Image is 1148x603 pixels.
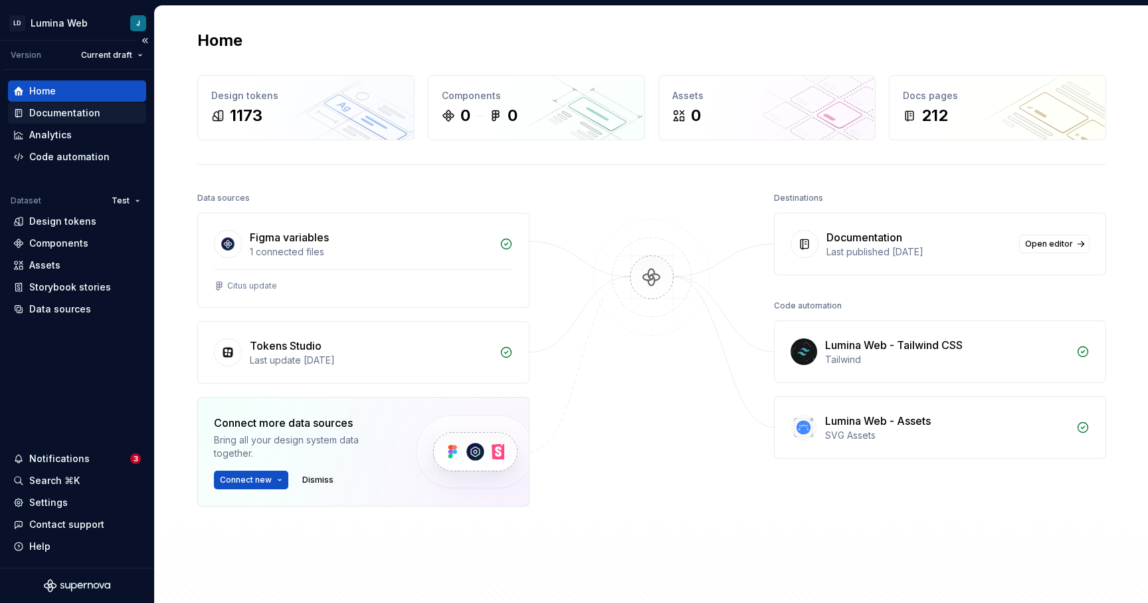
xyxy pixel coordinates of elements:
[197,189,250,207] div: Data sources
[44,579,110,592] svg: Supernova Logo
[8,233,146,254] a: Components
[826,245,1011,259] div: Last published [DATE]
[8,299,146,320] a: Data sources
[112,195,130,206] span: Test
[825,337,963,353] div: Lumina Web - Tailwind CSS
[825,429,1068,442] div: SVG Assets
[825,413,931,429] div: Lumina Web - Assets
[296,471,339,489] button: Dismiss
[197,321,529,384] a: Tokens StudioLast update [DATE]
[442,89,631,102] div: Components
[672,89,862,102] div: Assets
[9,15,25,31] div: LD
[197,75,415,140] a: Design tokens1173
[29,215,96,228] div: Design tokens
[8,492,146,513] a: Settings
[29,518,104,531] div: Contact support
[825,353,1068,366] div: Tailwind
[81,50,132,60] span: Current draft
[903,89,1092,102] div: Docs pages
[8,514,146,535] button: Contact support
[130,453,141,464] span: 3
[197,30,242,51] h2: Home
[29,302,91,316] div: Data sources
[75,46,149,64] button: Current draft
[3,9,151,37] button: LDLumina WebJ
[106,191,146,210] button: Test
[31,17,88,30] div: Lumina Web
[136,18,140,29] div: J
[29,452,90,465] div: Notifications
[227,281,277,291] div: Citus update
[29,259,60,272] div: Assets
[889,75,1106,140] a: Docs pages212
[8,146,146,168] a: Code automation
[250,354,492,367] div: Last update [DATE]
[214,415,393,431] div: Connect more data sources
[8,211,146,232] a: Design tokens
[774,189,823,207] div: Destinations
[214,433,393,460] div: Bring all your design system data together.
[428,75,645,140] a: Components00
[8,536,146,557] button: Help
[250,245,492,259] div: 1 connected files
[8,277,146,298] a: Storybook stories
[658,75,876,140] a: Assets0
[29,128,72,142] div: Analytics
[460,105,470,126] div: 0
[8,80,146,102] a: Home
[214,471,288,489] button: Connect new
[29,474,80,487] div: Search ⌘K
[774,297,842,315] div: Code automation
[302,475,334,485] span: Dismiss
[921,105,948,126] div: 212
[250,338,322,354] div: Tokens Studio
[826,229,902,245] div: Documentation
[1019,235,1090,253] a: Open editor
[8,255,146,276] a: Assets
[29,106,100,120] div: Documentation
[691,105,701,126] div: 0
[11,195,41,206] div: Dataset
[220,475,272,485] span: Connect new
[8,102,146,124] a: Documentation
[197,213,529,308] a: Figma variables1 connected filesCitus update
[29,496,68,509] div: Settings
[29,150,110,164] div: Code automation
[1025,239,1073,249] span: Open editor
[250,229,329,245] div: Figma variables
[29,281,111,294] div: Storybook stories
[29,540,50,553] div: Help
[211,89,401,102] div: Design tokens
[230,105,262,126] div: 1173
[136,31,154,50] button: Collapse sidebar
[8,124,146,146] a: Analytics
[8,470,146,491] button: Search ⌘K
[29,84,56,98] div: Home
[29,237,88,250] div: Components
[11,50,41,60] div: Version
[8,448,146,469] button: Notifications3
[508,105,518,126] div: 0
